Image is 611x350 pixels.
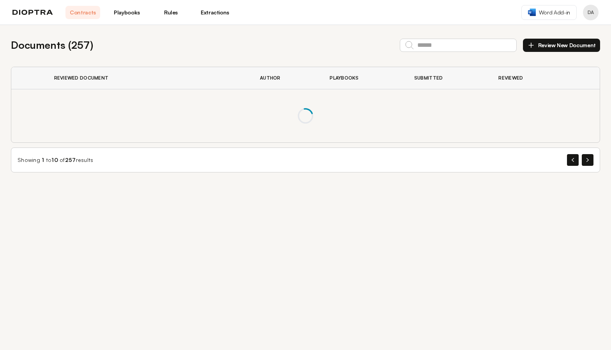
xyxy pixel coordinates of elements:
a: Contracts [65,6,100,19]
img: logo [12,10,53,15]
div: Showing to of results [18,156,94,164]
th: Author [251,67,320,89]
th: Playbooks [320,67,404,89]
th: Reviewed Document [45,67,251,89]
span: 257 [65,156,76,163]
a: Word Add-in [521,5,577,20]
span: 1 [42,156,44,163]
th: Reviewed [489,67,566,89]
button: Profile menu [583,5,599,20]
span: Loading [298,108,313,124]
span: Word Add-in [539,9,570,16]
a: Playbooks [109,6,144,19]
button: Review New Document [523,39,600,52]
button: Previous [567,154,579,166]
img: word [528,9,536,16]
th: Submitted [405,67,489,89]
span: 10 [51,156,58,163]
h2: Documents ( 257 ) [11,37,93,53]
a: Rules [154,6,188,19]
a: Extractions [198,6,232,19]
button: Next [582,154,593,166]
